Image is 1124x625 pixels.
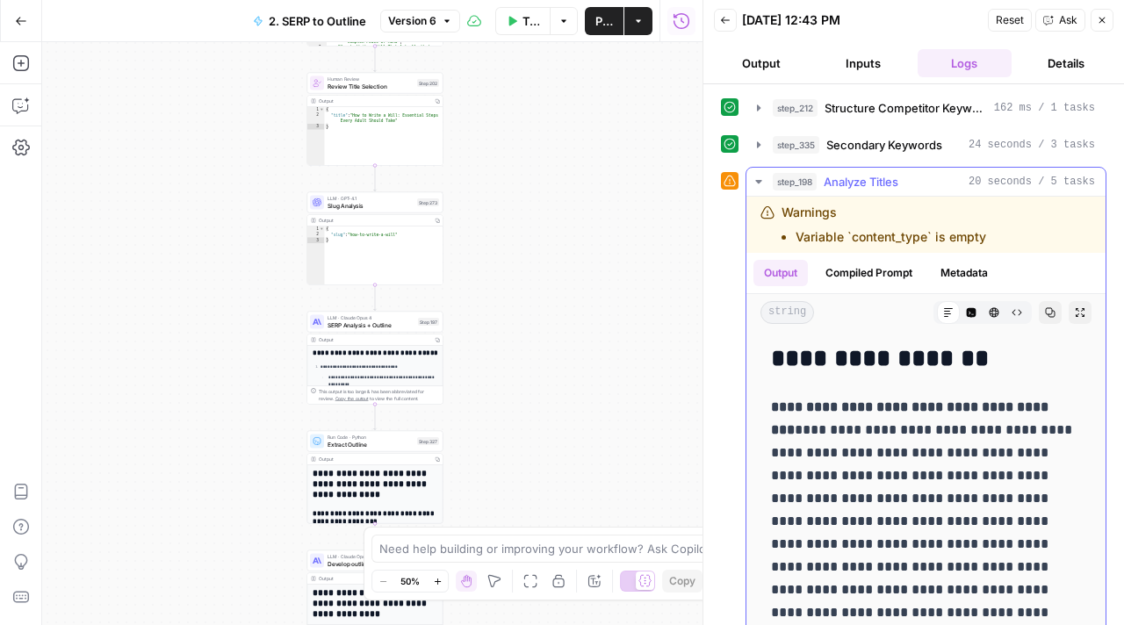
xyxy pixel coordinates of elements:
[307,73,443,166] div: Human ReviewReview Title SelectionStep 202Output{ "title":"How to Write a Will: Essential Steps E...
[328,82,414,90] span: Review Title Selection
[746,94,1106,122] button: 162 ms / 1 tasks
[328,75,414,83] span: Human Review
[307,226,325,233] div: 1
[746,131,1106,159] button: 24 seconds / 3 tasks
[328,440,414,449] span: Extract Outline
[417,437,439,445] div: Step 327
[328,559,414,568] span: Develop outline
[816,49,911,77] button: Inputs
[307,238,325,244] div: 3
[1059,12,1077,28] span: Ask
[825,99,987,117] span: Structure Competitor Keywords
[988,9,1032,32] button: Reset
[760,301,814,324] span: string
[374,47,377,72] g: Edge from step_214 to step_202
[585,7,623,35] button: Publish
[746,168,1106,196] button: 20 seconds / 5 tasks
[522,12,539,30] span: Test Workflow
[669,573,695,589] span: Copy
[595,12,613,30] span: Publish
[824,173,898,190] span: Analyze Titles
[269,12,366,30] span: 2. SERP to Outline
[328,195,414,202] span: LLM · GPT-4.1
[328,553,414,560] span: LLM · Claude Opus 4
[773,173,817,190] span: step_198
[307,232,325,238] div: 2
[374,285,377,311] g: Edge from step_273 to step_197
[307,124,325,130] div: 3
[307,112,325,124] div: 2
[307,192,443,285] div: LLM · GPT-4.1Slug AnalysisStep 273Output{ "slug":"how-to-write-a-will"}
[996,12,1024,28] span: Reset
[319,97,429,104] div: Output
[782,204,986,246] div: Warnings
[753,260,808,286] button: Output
[662,570,702,593] button: Copy
[319,217,429,224] div: Output
[815,260,923,286] button: Compiled Prompt
[320,107,325,113] span: Toggle code folding, rows 1 through 3
[417,198,439,206] div: Step 273
[380,10,460,32] button: Version 6
[328,201,414,210] span: Slug Analysis
[826,136,942,154] span: Secondary Keywords
[918,49,1012,77] button: Logs
[495,7,550,35] button: Test Workflow
[773,99,818,117] span: step_212
[319,575,429,582] div: Output
[335,396,369,401] span: Copy the output
[328,320,414,329] span: SERP Analysis + Outline
[320,226,325,233] span: Toggle code folding, rows 1 through 3
[969,174,1095,190] span: 20 seconds / 5 tasks
[714,49,809,77] button: Output
[969,137,1095,153] span: 24 seconds / 3 tasks
[400,574,420,588] span: 50%
[319,336,429,343] div: Output
[994,100,1095,116] span: 162 ms / 1 tasks
[374,166,377,191] g: Edge from step_202 to step_273
[796,228,986,246] li: Variable `content_type` is empty
[374,524,377,550] g: Edge from step_327 to step_334
[388,13,436,29] span: Version 6
[374,405,377,430] g: Edge from step_197 to step_327
[773,136,819,154] span: step_335
[307,107,325,113] div: 1
[319,456,429,463] div: Output
[930,260,998,286] button: Metadata
[328,314,414,321] span: LLM · Claude Opus 4
[242,7,377,35] button: 2. SERP to Outline
[417,79,439,87] div: Step 202
[418,318,439,326] div: Step 197
[1035,9,1085,32] button: Ask
[307,45,327,56] div: 7
[1019,49,1113,77] button: Details
[319,388,439,402] div: This output is too large & has been abbreviated for review. to view the full content.
[328,434,414,441] span: Run Code · Python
